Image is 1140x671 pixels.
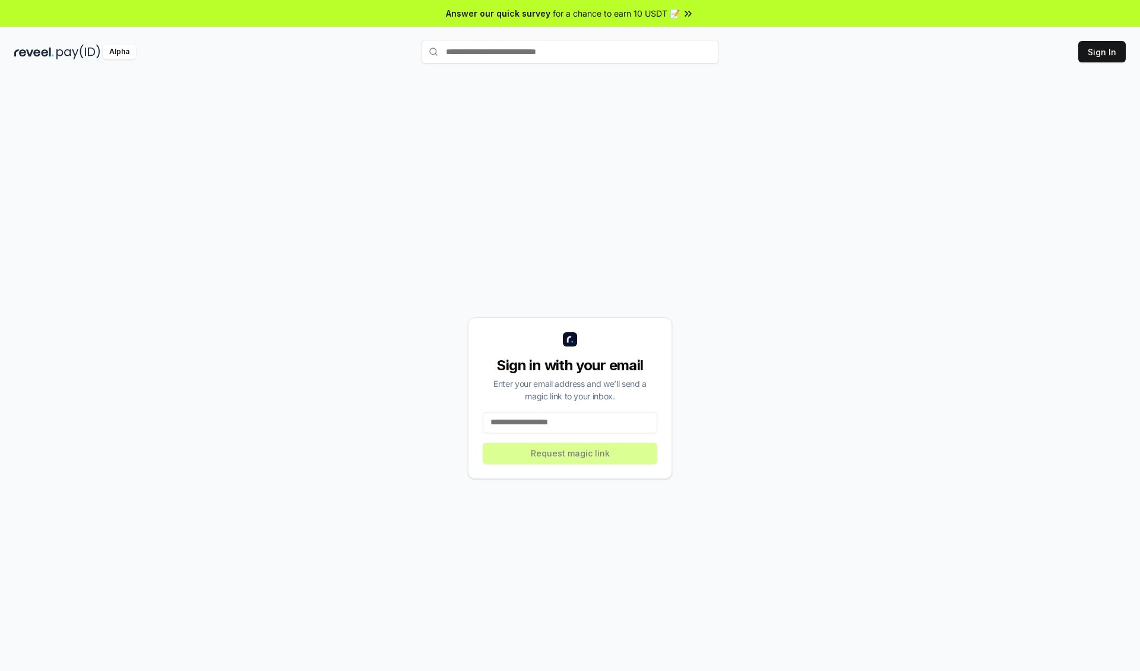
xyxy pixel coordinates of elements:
button: Sign In [1078,41,1126,62]
span: for a chance to earn 10 USDT 📝 [553,7,680,20]
div: Enter your email address and we’ll send a magic link to your inbox. [483,377,657,402]
img: reveel_dark [14,45,54,59]
img: pay_id [56,45,100,59]
img: logo_small [563,332,577,346]
div: Alpha [103,45,136,59]
span: Answer our quick survey [446,7,550,20]
div: Sign in with your email [483,356,657,375]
